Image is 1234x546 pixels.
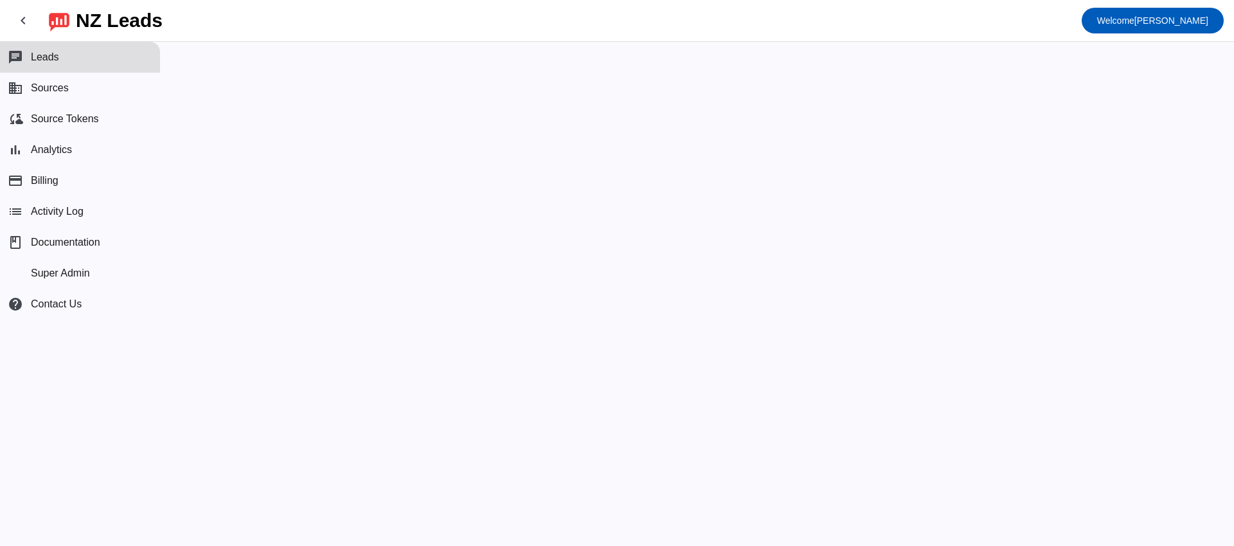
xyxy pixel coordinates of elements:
span: Source Tokens [31,113,99,125]
span: Welcome [1097,15,1134,26]
img: logo [49,10,69,32]
mat-icon: cloud_sync [8,111,23,127]
div: NZ Leads [76,12,163,30]
span: Analytics [31,144,72,156]
span: Leads [31,51,59,63]
span: book [8,235,23,250]
span: Contact Us [31,298,82,310]
span: Billing [31,175,58,187]
mat-icon: bar_chart [8,142,23,158]
mat-icon: business [8,80,23,96]
span: Documentation [31,237,100,248]
mat-icon: chat [8,50,23,65]
button: Welcome[PERSON_NAME] [1082,8,1224,33]
mat-icon: help [8,296,23,312]
span: [PERSON_NAME] [1097,12,1208,30]
span: Sources [31,82,69,94]
mat-icon: list [8,204,23,219]
mat-icon: payment [8,173,23,188]
mat-icon: chevron_left [15,13,31,28]
span: Activity Log [31,206,84,217]
span: Super Admin [31,268,90,279]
